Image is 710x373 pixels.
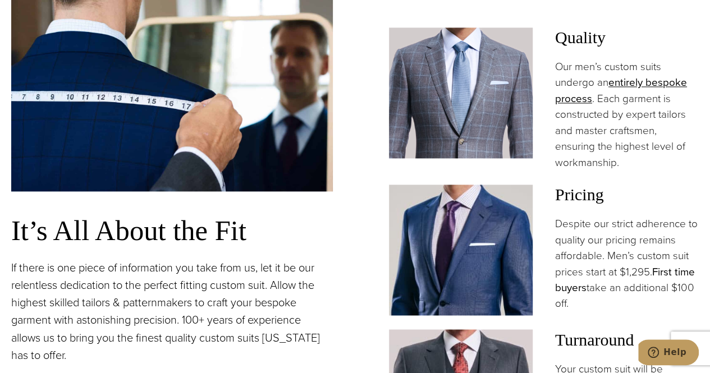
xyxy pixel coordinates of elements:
p: Despite our strict adherence to quality our pricing remains affordable. Men’s custom suit prices ... [555,216,699,312]
h3: Quality [555,27,699,48]
img: Client in blue solid custom made suit with white shirt and navy tie. Fabric by Scabal. [389,185,533,315]
a: First time buyers [555,264,695,296]
h3: Turnaround [555,329,699,349]
a: entirely bespoke process [555,75,687,106]
h3: It’s All About the Fit [11,214,333,248]
p: Our men’s custom suits undergo an . Each garment is constructed by expert tailors and master craf... [555,59,699,171]
iframe: Opens a widget where you can chat to one of our agents [638,339,699,367]
p: If there is one piece of information you take from us, let it be our relentless dedication to the... [11,259,333,363]
h3: Pricing [555,185,699,205]
img: Client in Zegna grey windowpane bespoke suit with white shirt and light blue tie. [389,27,533,158]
